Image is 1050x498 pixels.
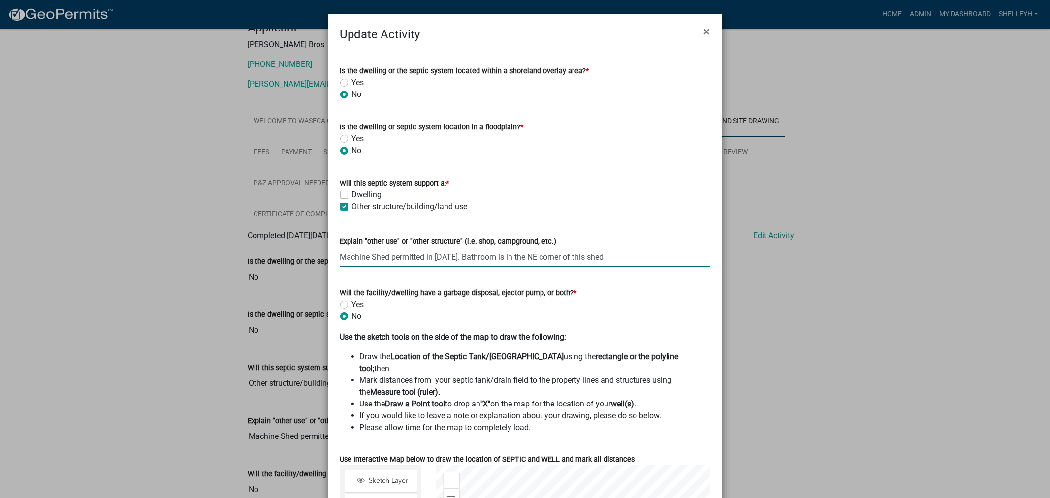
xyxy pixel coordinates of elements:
[352,201,468,213] label: Other structure/building/land use
[352,133,364,145] label: Yes
[481,399,491,408] strong: "X"
[360,410,710,422] li: If you would like to leave a note or explanation about your drawing, please do so below.
[340,124,524,131] label: Is the dwelling or septic system location in a floodplain?
[340,26,420,43] h4: Update Activity
[356,476,414,486] div: Sketch Layer
[696,18,718,45] button: Close
[352,299,364,311] label: Yes
[704,25,710,38] span: ×
[360,422,710,434] li: Please allow time for the map to completely load.
[444,472,459,488] div: Zoom in
[371,387,441,397] strong: Measure tool (ruler).
[352,77,364,89] label: Yes
[352,189,382,201] label: Dwelling
[340,456,635,463] label: Use Interactive Map below to draw the location of SEPTIC and WELL and mark all distances
[352,145,362,156] label: No
[360,351,710,374] li: Draw the using the then
[340,238,557,245] label: Explain "other use" or "other structure" (i.e. shop, campground, etc.)
[611,399,635,408] strong: well(s)
[385,399,445,408] strong: Draw a Point tool
[360,352,679,373] strong: rectangle or the polyline tool;
[340,290,577,297] label: Will the facility/dwelling have a garbage disposal, ejector pump, or both?
[352,89,362,100] label: No
[367,476,414,485] span: Sketch Layer
[360,398,710,410] li: Use the to drop an on the map for the location of your .
[340,180,449,187] label: Will this septic system support a:
[345,470,417,493] li: Sketch Layer
[360,374,710,398] li: Mark distances from your septic tank/drain field to the property lines and structures using the
[340,332,567,342] strong: Use the sketch tools on the side of the map to draw the following:
[352,311,362,322] label: No
[340,68,589,75] label: Is the dwelling or the septic system located within a shoreland overlay area?
[391,352,564,361] strong: Location of the Septic Tank/[GEOGRAPHIC_DATA]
